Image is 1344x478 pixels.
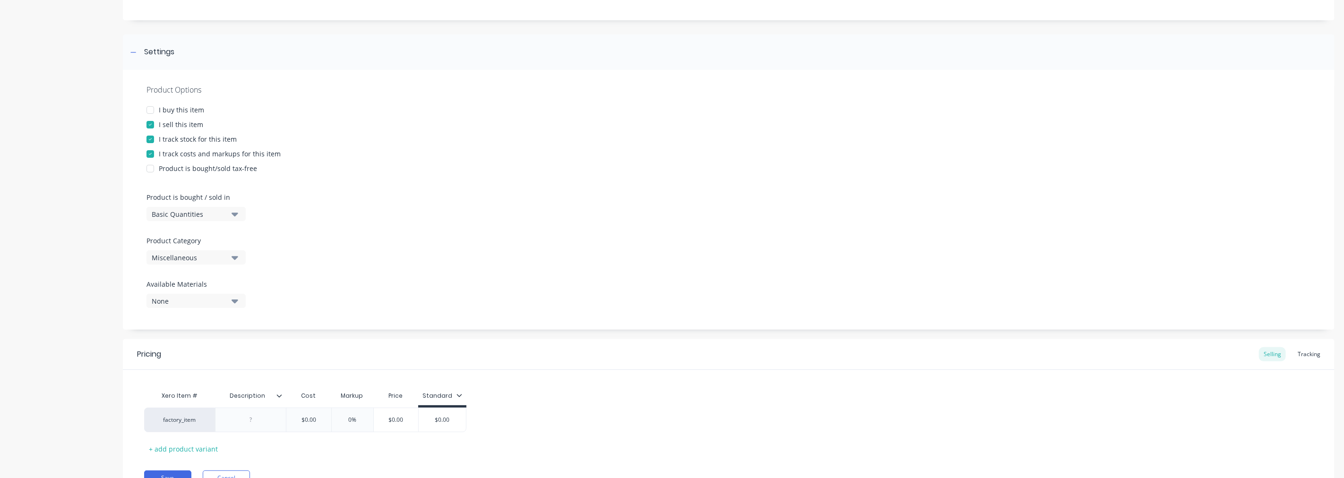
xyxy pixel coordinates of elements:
div: I sell this item [159,119,203,129]
button: None [146,294,246,308]
div: I buy this item [159,105,204,115]
div: Settings [144,46,174,58]
button: Miscellaneous [146,250,246,265]
div: Cost [286,386,331,405]
label: Product is bought / sold in [146,192,241,202]
div: Description [215,384,280,408]
div: 0% [329,408,376,432]
div: Basic Quantities [152,209,227,219]
div: Pricing [137,349,161,360]
div: Xero Item # [144,386,215,405]
div: Standard [423,392,462,400]
div: I track costs and markups for this item [159,149,281,159]
div: $0.00 [285,408,332,432]
div: $0.00 [372,408,420,432]
div: factory_item [154,416,206,424]
div: I track stock for this item [159,134,237,144]
div: Markup [331,386,373,405]
div: Price [373,386,419,405]
div: $0.00 [419,408,466,432]
div: Description [215,386,286,405]
div: Miscellaneous [152,253,227,263]
div: + add product variant [144,442,223,456]
label: Available Materials [146,279,246,289]
div: Tracking [1293,347,1325,361]
div: Product is bought/sold tax-free [159,163,257,173]
div: Selling [1259,347,1286,361]
div: factory_item$0.000%$0.00$0.00 [144,408,466,432]
button: Basic Quantities [146,207,246,221]
div: Product Options [146,84,1311,95]
div: None [152,296,227,306]
label: Product Category [146,236,241,246]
